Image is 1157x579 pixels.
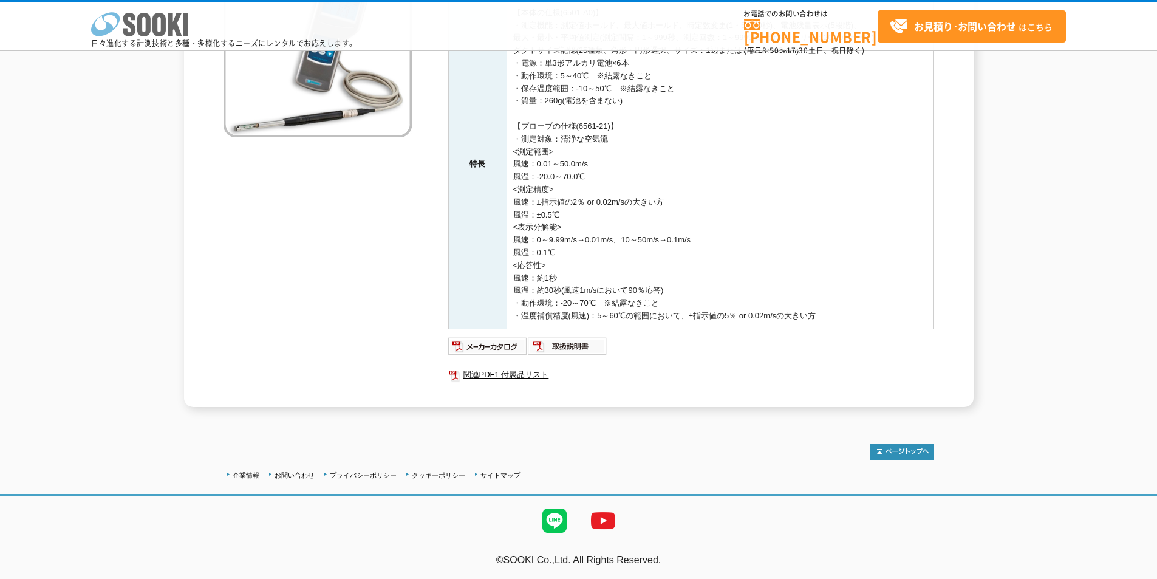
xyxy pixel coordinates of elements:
[330,471,397,479] a: プライバシーポリシー
[744,19,878,44] a: [PHONE_NUMBER]
[412,471,465,479] a: クッキーポリシー
[762,45,779,56] span: 8:50
[233,471,259,479] a: 企業情報
[448,344,528,354] a: メーカーカタログ
[787,45,808,56] span: 17:30
[870,444,934,460] img: トップページへ
[744,10,878,18] span: お電話でのお問い合わせは
[91,39,357,47] p: 日々進化する計測技術と多種・多様化するニーズにレンタルでお応えします。
[744,45,864,56] span: (平日 ～ 土日、祝日除く)
[878,10,1066,43] a: お見積り･お問い合わせはこちら
[914,19,1016,33] strong: お見積り･お問い合わせ
[1110,567,1157,577] a: テストMail
[480,471,520,479] a: サイトマップ
[528,337,607,356] img: 取扱説明書
[579,496,627,545] img: YouTube
[530,496,579,545] img: LINE
[890,18,1053,36] span: はこちら
[448,367,934,383] a: 関連PDF1 付属品リスト
[528,344,607,354] a: 取扱説明書
[448,337,528,356] img: メーカーカタログ
[275,471,315,479] a: お問い合わせ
